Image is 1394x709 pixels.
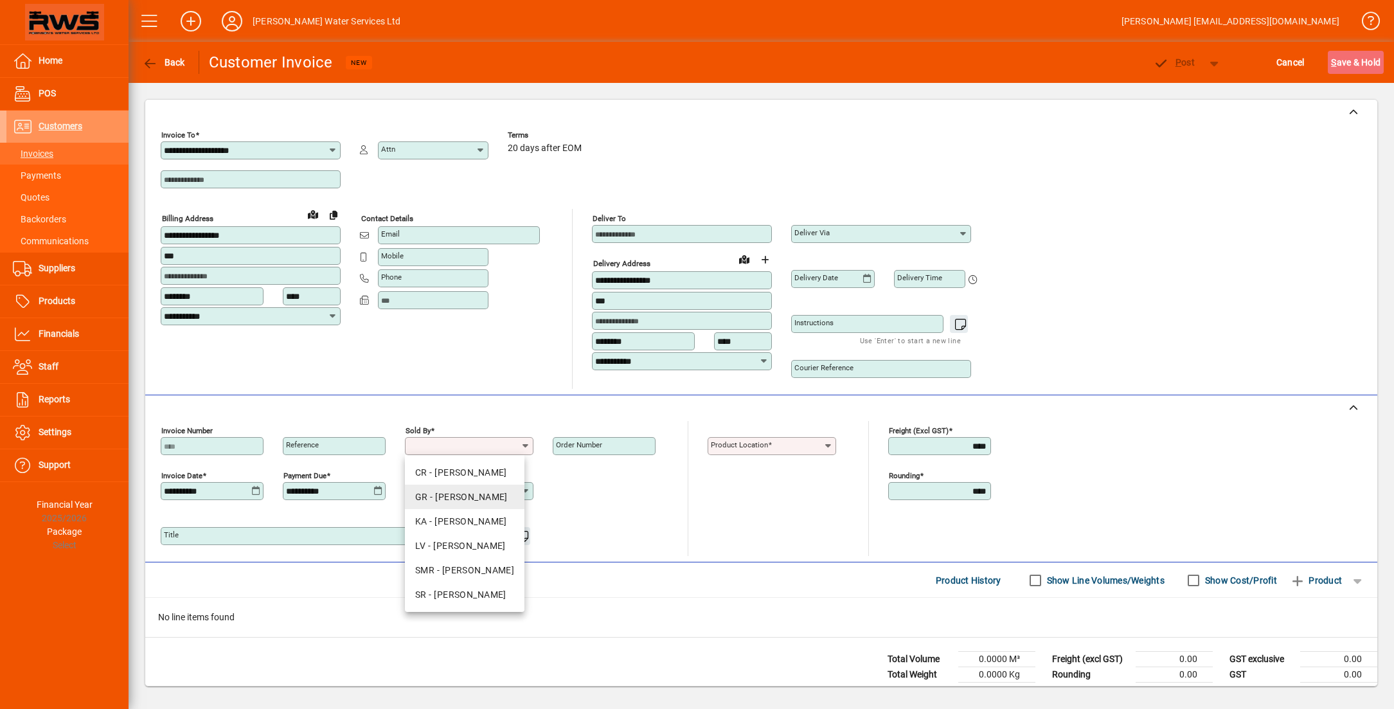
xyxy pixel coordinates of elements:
button: Add [170,10,211,33]
mat-label: Deliver via [794,228,830,237]
span: ost [1153,57,1195,67]
span: Backorders [13,214,66,224]
a: View on map [303,204,323,224]
div: LV - [PERSON_NAME] [415,539,514,553]
a: Payments [6,165,129,186]
mat-option: LV - Lachie Vanderpasch [405,534,524,558]
span: POS [39,88,56,98]
td: 0.00 [1300,652,1377,667]
mat-label: Title [164,530,179,539]
label: Show Cost/Profit [1202,574,1277,587]
span: NEW [351,58,367,67]
div: [PERSON_NAME] Water Services Ltd [253,11,401,31]
mat-label: Product location [711,440,768,449]
a: Communications [6,230,129,252]
mat-label: Order number [556,440,602,449]
button: Product History [931,569,1006,592]
button: Cancel [1273,51,1308,74]
td: GST inclusive [1223,683,1300,699]
div: SR - [PERSON_NAME] [415,588,514,602]
span: Reports [39,394,70,404]
a: Knowledge Base [1352,3,1378,44]
div: GR - [PERSON_NAME] [415,490,514,504]
mat-option: SMR - Sarah Robinson [405,558,524,582]
td: 0.00 [1300,667,1377,683]
div: [PERSON_NAME] [EMAIL_ADDRESS][DOMAIN_NAME] [1121,11,1339,31]
span: P [1175,57,1181,67]
span: Cancel [1276,52,1305,73]
td: GST exclusive [1223,652,1300,667]
td: Total Weight [881,667,958,683]
mat-hint: Use 'Enter' to start a new line [860,333,961,348]
span: Back [142,57,185,67]
span: Home [39,55,62,66]
a: Suppliers [6,253,129,285]
mat-option: GR - Garry Robinson [405,485,524,509]
a: Reports [6,384,129,416]
a: Products [6,285,129,318]
button: Save & Hold [1328,51,1384,74]
label: Show Line Volumes/Weights [1044,574,1165,587]
span: Payments [13,170,61,181]
div: CR - [PERSON_NAME] [415,466,514,480]
mat-label: Freight (excl GST) [889,426,949,435]
span: Invoices [13,148,53,159]
div: No line items found [145,598,1377,637]
mat-label: Invoice To [161,130,195,139]
mat-label: Delivery time [897,273,942,282]
a: Staff [6,351,129,383]
a: View on map [734,249,755,269]
mat-label: Attn [381,145,395,154]
td: 0.00 [1136,667,1213,683]
mat-label: Delivery date [794,273,838,282]
span: Terms [508,131,585,139]
td: 0.0000 M³ [958,652,1035,667]
mat-label: Invoice date [161,471,202,480]
span: Communications [13,236,89,246]
mat-label: Email [381,229,400,238]
span: 20 days after EOM [508,143,582,154]
a: Invoices [6,143,129,165]
mat-label: Invoice number [161,426,213,435]
span: Financial Year [37,499,93,510]
a: POS [6,78,129,110]
td: 0.00 [1300,683,1377,699]
button: Copy to Delivery address [323,204,344,225]
td: 0.00 [1136,652,1213,667]
a: Quotes [6,186,129,208]
a: Home [6,45,129,77]
mat-label: Rounding [889,471,920,480]
div: SMR - [PERSON_NAME] [415,564,514,577]
span: S [1331,57,1336,67]
mat-label: Mobile [381,251,404,260]
mat-label: Deliver To [593,214,626,223]
mat-label: Sold by [406,426,431,435]
a: Settings [6,417,129,449]
span: Suppliers [39,263,75,273]
span: Financials [39,328,79,339]
td: 0.0000 Kg [958,667,1035,683]
span: Settings [39,427,71,437]
td: Rounding [1046,667,1136,683]
span: ave & Hold [1331,52,1381,73]
a: Backorders [6,208,129,230]
mat-option: KA - Kam Adams [405,509,524,534]
mat-label: Instructions [794,318,834,327]
span: Customers [39,121,82,131]
div: KA - [PERSON_NAME] [415,515,514,528]
button: Choose address [755,249,775,270]
button: Product [1283,569,1348,592]
a: Financials [6,318,129,350]
td: Freight (excl GST) [1046,652,1136,667]
app-page-header-button: Back [129,51,199,74]
mat-label: Reference [286,440,319,449]
button: Profile [211,10,253,33]
span: Staff [39,361,58,372]
td: GST [1223,667,1300,683]
mat-option: CR - Callum Robinson [405,460,524,485]
span: Product History [936,570,1001,591]
mat-label: Phone [381,273,402,282]
span: Product [1290,570,1342,591]
span: Package [47,526,82,537]
span: Products [39,296,75,306]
